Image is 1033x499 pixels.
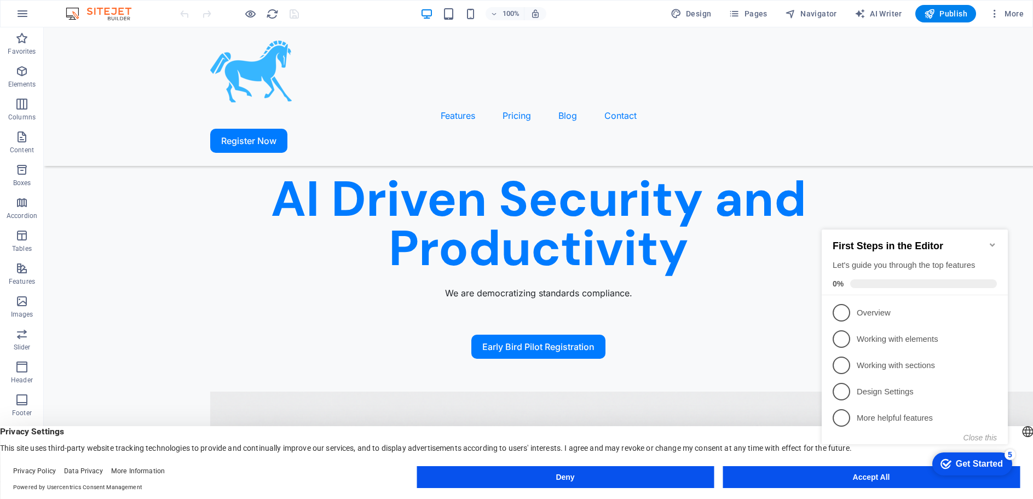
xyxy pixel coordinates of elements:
span: Publish [924,8,967,19]
p: Favorites [8,47,36,56]
button: Close this [146,220,180,228]
p: More helpful features [39,199,171,210]
div: Design (Ctrl+Alt+Y) [666,5,716,22]
p: Overview [39,94,171,105]
i: Reload page [266,8,279,20]
h2: First Steps in the Editor [15,27,180,38]
i: On resize automatically adjust zoom level to fit chosen device. [530,9,540,19]
li: Design Settings [4,165,191,191]
span: Navigator [785,8,837,19]
span: Pages [729,8,767,19]
p: Elements [8,80,36,89]
p: Columns [8,113,36,122]
p: Header [11,376,33,385]
div: Minimize checklist [171,27,180,36]
span: AI Writer [855,8,902,19]
li: Working with elements [4,112,191,139]
button: Click here to leave preview mode and continue editing [244,7,257,20]
p: Footer [12,409,32,417]
li: Overview [4,86,191,112]
p: Content [10,146,34,154]
li: Working with sections [4,139,191,165]
p: Slider [14,343,31,352]
p: Tables [12,244,32,253]
button: More [985,5,1028,22]
button: Pages [724,5,771,22]
p: Design Settings [39,173,171,184]
p: Images [11,310,33,319]
p: Features [9,277,35,286]
button: Navigator [781,5,841,22]
button: AI Writer [850,5,907,22]
span: 0% [15,66,33,74]
h6: 100% [502,7,520,20]
button: reload [266,7,279,20]
button: Publish [915,5,976,22]
div: Get Started [138,245,186,255]
li: More helpful features [4,191,191,217]
span: More [989,8,1024,19]
span: Design [671,8,712,19]
img: Editor Logo [63,7,145,20]
p: Accordion [7,211,37,220]
div: Get Started 5 items remaining, 0% complete [115,239,195,262]
p: Working with elements [39,120,171,131]
p: Working with sections [39,146,171,158]
button: 100% [486,7,524,20]
div: 5 [187,236,198,246]
button: Design [666,5,716,22]
p: Boxes [13,179,31,187]
div: Let's guide you through the top features [15,46,180,58]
